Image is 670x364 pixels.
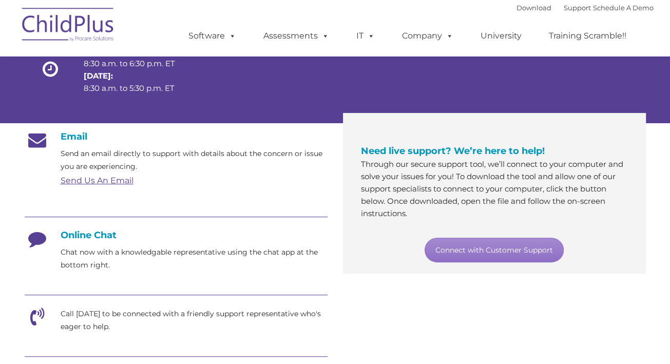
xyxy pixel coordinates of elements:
a: IT [346,26,385,46]
a: Connect with Customer Support [425,238,564,262]
p: Chat now with a knowledgable representative using the chat app at the bottom right. [61,246,328,272]
a: Training Scramble!! [539,26,637,46]
a: Company [392,26,464,46]
h4: Email [25,131,328,142]
p: Through our secure support tool, we’ll connect to your computer and solve your issues for you! To... [361,158,628,220]
a: Support [564,4,591,12]
a: Assessments [253,26,339,46]
img: ChildPlus by Procare Solutions [17,1,120,52]
strong: [DATE]: [84,71,113,81]
span: Need live support? We’re here to help! [361,145,545,157]
p: Call [DATE] to be connected with a friendly support representative who's eager to help. [61,308,328,333]
font: | [516,4,654,12]
a: University [470,26,532,46]
a: Download [516,4,551,12]
p: Send an email directly to support with details about the concern or issue you are experiencing. [61,147,328,173]
p: 8:30 a.m. to 6:30 p.m. ET 8:30 a.m. to 5:30 p.m. ET [84,45,193,94]
a: Software [178,26,246,46]
a: Send Us An Email [61,176,133,185]
h4: Online Chat [25,229,328,241]
a: Schedule A Demo [593,4,654,12]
